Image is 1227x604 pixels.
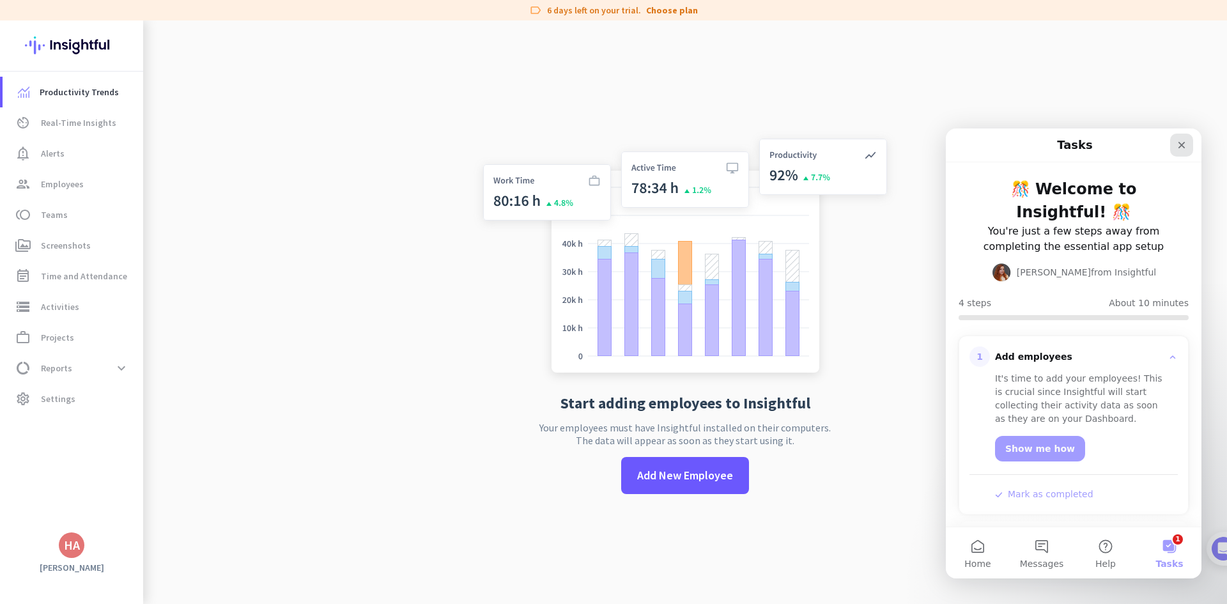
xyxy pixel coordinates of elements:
[18,86,29,98] img: menu-item
[15,360,31,376] i: data_usage
[41,391,75,407] span: Settings
[41,330,74,345] span: Projects
[637,467,733,484] span: Add New Employee
[3,169,143,199] a: groupEmployees
[3,230,143,261] a: perm_mediaScreenshots
[474,131,897,385] img: no-search-results
[3,353,143,383] a: data_usageReportsexpand_more
[3,383,143,414] a: settingsSettings
[3,77,143,107] a: menu-itemProductivity Trends
[3,261,143,291] a: event_noteTime and Attendance
[539,421,831,447] p: Your employees must have Insightful installed on their computers. The data will appear as soon as...
[621,457,749,494] button: Add New Employee
[40,84,119,100] span: Productivity Trends
[646,4,698,17] a: Choose plan
[529,4,542,17] i: label
[15,176,31,192] i: group
[41,268,127,284] span: Time and Attendance
[15,146,31,161] i: notification_important
[64,539,80,552] div: HA
[15,330,31,345] i: work_outline
[41,360,72,376] span: Reports
[3,291,143,322] a: storageActivities
[41,299,79,314] span: Activities
[560,396,810,411] h2: Start adding employees to Insightful
[41,115,116,130] span: Real-Time Insights
[3,199,143,230] a: tollTeams
[25,20,118,70] img: Insightful logo
[41,146,65,161] span: Alerts
[946,128,1201,578] iframe: Intercom live chat
[15,391,31,407] i: settings
[15,238,31,253] i: perm_media
[15,268,31,284] i: event_note
[3,138,143,169] a: notification_importantAlerts
[41,207,68,222] span: Teams
[41,238,91,253] span: Screenshots
[3,322,143,353] a: work_outlineProjects
[110,357,133,380] button: expand_more
[15,115,31,130] i: av_timer
[3,107,143,138] a: av_timerReal-Time Insights
[15,207,31,222] i: toll
[15,299,31,314] i: storage
[41,176,84,192] span: Employees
